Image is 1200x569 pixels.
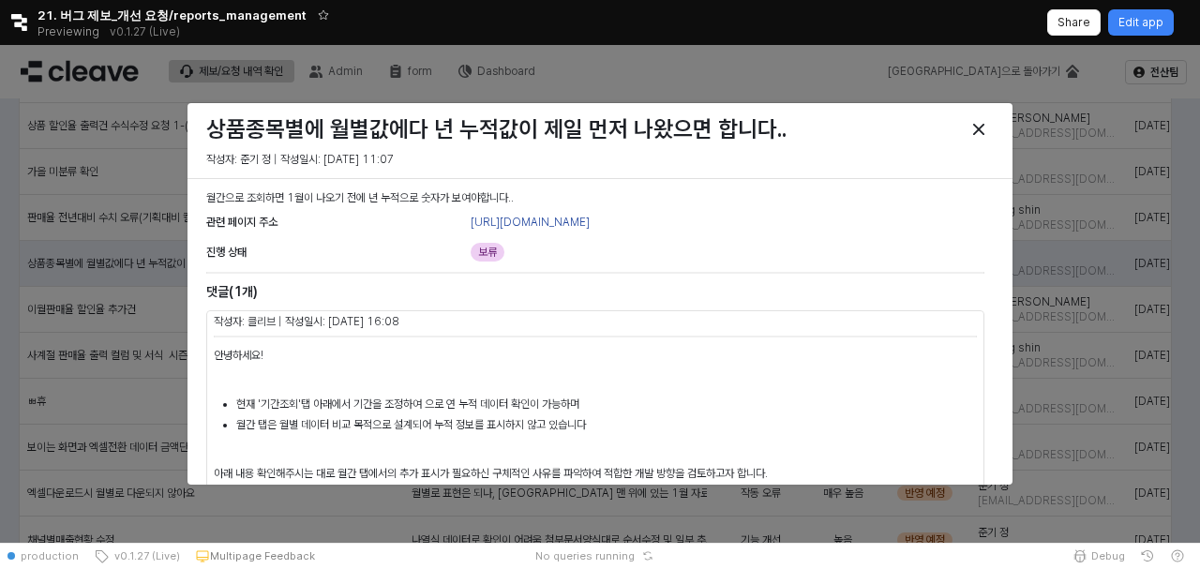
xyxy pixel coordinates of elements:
p: 아래 내용 확인해주시는 대로 월간 탭에서의 추가 표시가 필요하신 구체적인 사유를 파악하여 적합한 개발 방향을 검토하고자 합니다. [214,465,977,482]
span: 21. 버그 제보_개선 요청/reports_management [37,6,307,24]
li: 월간 탭은 월별 데이터 비교 목적으로 설계되어 누적 정보를 표시하지 않고 있습니다 [236,416,977,433]
span: production [21,548,79,563]
button: Multipage Feedback [187,543,322,569]
p: v0.1.27 (Live) [110,24,180,39]
button: Help [1162,543,1192,569]
span: No queries running [535,548,635,563]
h6: 댓글(1개) [206,283,390,300]
p: 안녕하세요! [214,347,977,364]
button: Add app to favorites [314,6,333,24]
p: Multipage Feedback [210,548,315,563]
div: Previewing v0.1.27 (Live) [37,19,190,45]
p: 작성자: 클리브 | 작성일시: [DATE] 16:08 [214,313,783,330]
li: 현재 '기간조회'탭 아래에서 기간을 조정하여 으로 연 누적 데이터 확인이 가능하며 [236,396,977,412]
button: Share app [1047,9,1101,36]
button: Debug [1065,543,1132,569]
p: Share [1057,15,1090,30]
button: Close [964,114,994,144]
a: [URL][DOMAIN_NAME] [471,216,590,229]
button: Releases and History [99,19,190,45]
span: 보류 [478,243,497,262]
button: History [1132,543,1162,569]
button: Edit app [1108,9,1174,36]
span: v0.1.27 (Live) [109,548,180,563]
button: v0.1.27 (Live) [86,543,187,569]
h3: 상품종목별에 월별값에다 년 누적값이 제일 먼저 나왔으면 합니다.. [206,116,793,142]
span: Debug [1091,548,1125,563]
span: 관련 페이지 주소 [206,216,277,229]
span: 진행 상태 [206,246,247,259]
p: Edit app [1118,15,1163,30]
p: 작성자: 준기 정 | 작성일시: [DATE] 11:07 [206,151,592,168]
p: 월간으로 조회하면 1월이 나오기 전에 년 누적으로 숫자가 보여야합니다.. [206,189,984,206]
button: Reset app state [638,550,657,562]
span: Previewing [37,22,99,41]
